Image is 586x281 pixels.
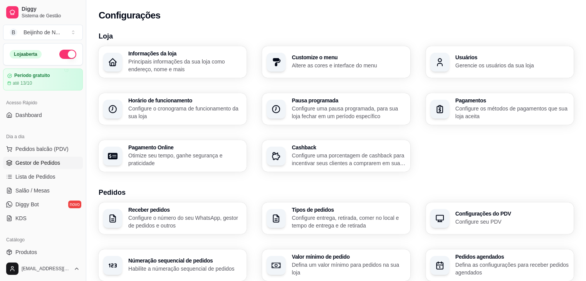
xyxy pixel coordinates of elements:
h3: Cashback [292,145,405,150]
p: Defina as confiugurações para receber pedidos agendados [455,261,569,276]
a: Dashboard [3,109,83,121]
p: Gerencie os usuários da sua loja [455,62,569,69]
p: Configure uma pausa programada, para sua loja fechar em um período específico [292,105,405,120]
a: Produtos [3,246,83,258]
p: Configure o cronograma de funcionamento da sua loja [128,105,242,120]
span: Produtos [15,248,37,256]
h3: Pedidos [99,187,574,198]
div: Catálogo [3,234,83,246]
h3: Receber pedidos [128,207,242,212]
button: Tipos de pedidosConfigure entrega, retirada, comer no local e tempo de entrega e de retirada [262,202,410,234]
p: Defina um valor mínimo para pedidos na sua loja [292,261,405,276]
a: Salão / Mesas [3,184,83,197]
span: [EMAIL_ADDRESS][DOMAIN_NAME] [22,266,71,272]
h3: Pagamentos [455,98,569,103]
p: Configure entrega, retirada, comer no local e tempo de entrega e de retirada [292,214,405,229]
button: Horário de funcionamentoConfigure o cronograma de funcionamento da sua loja [99,93,247,125]
button: Receber pedidosConfigure o número do seu WhatsApp, gestor de pedidos e outros [99,202,247,234]
div: Beijinho de N ... [24,28,60,36]
a: Período gratuitoaté 13/10 [3,69,83,90]
h3: Valor mínimo de pedido [292,254,405,259]
button: [EMAIL_ADDRESS][DOMAIN_NAME] [3,259,83,278]
span: Gestor de Pedidos [15,159,60,167]
p: Configure o número do seu WhatsApp, gestor de pedidos e outros [128,214,242,229]
button: UsuáriosGerencie os usuários da sua loja [426,46,574,78]
p: Configure os métodos de pagamentos que sua loja aceita [455,105,569,120]
button: Configurações do PDVConfigure seu PDV [426,202,574,234]
p: Configure seu PDV [455,218,569,226]
button: Valor mínimo de pedidoDefina um valor mínimo para pedidos na sua loja [262,249,410,281]
span: Pedidos balcão (PDV) [15,145,69,153]
button: Informações da lojaPrincipais informações da sua loja como endereço, nome e mais [99,46,247,78]
button: Pagamento OnlineOtimize seu tempo, ganhe segurança e praticidade [99,140,247,172]
span: Diggy Bot [15,201,39,208]
article: Período gratuito [14,73,50,79]
button: Customize o menuAltere as cores e interface do menu [262,46,410,78]
p: Altere as cores e interface do menu [292,62,405,69]
span: Sistema de Gestão [22,13,80,19]
p: Habilite a númeração sequencial de pedidos [128,265,242,273]
button: PagamentosConfigure os métodos de pagamentos que sua loja aceita [426,93,574,125]
h3: Pagamento Online [128,145,242,150]
h3: Númeração sequencial de pedidos [128,258,242,263]
button: Pausa programadaConfigure uma pausa programada, para sua loja fechar em um período específico [262,93,410,125]
span: B [10,28,17,36]
article: até 13/10 [13,80,32,86]
span: Dashboard [15,111,42,119]
button: Pedidos agendadosDefina as confiugurações para receber pedidos agendados [426,249,574,281]
p: Configure uma porcentagem de cashback para incentivar seus clientes a comprarem em sua loja [292,152,405,167]
p: Otimize seu tempo, ganhe segurança e praticidade [128,152,242,167]
span: KDS [15,214,27,222]
div: Dia a dia [3,130,83,143]
h3: Informações da loja [128,51,242,56]
a: Diggy Botnovo [3,198,83,211]
h2: Configurações [99,9,160,22]
a: Lista de Pedidos [3,171,83,183]
span: Diggy [22,6,80,13]
h3: Pedidos agendados [455,254,569,259]
span: Salão / Mesas [15,187,50,194]
h3: Tipos de pedidos [292,207,405,212]
button: Númeração sequencial de pedidosHabilite a númeração sequencial de pedidos [99,249,247,281]
a: KDS [3,212,83,224]
h3: Pausa programada [292,98,405,103]
h3: Usuários [455,55,569,60]
h3: Customize o menu [292,55,405,60]
h3: Horário de funcionamento [128,98,242,103]
a: DiggySistema de Gestão [3,3,83,22]
button: Select a team [3,25,83,40]
h3: Loja [99,31,574,42]
button: CashbackConfigure uma porcentagem de cashback para incentivar seus clientes a comprarem em sua loja [262,140,410,172]
p: Principais informações da sua loja como endereço, nome e mais [128,58,242,73]
button: Pedidos balcão (PDV) [3,143,83,155]
div: Acesso Rápido [3,97,83,109]
div: Loja aberta [10,50,42,59]
span: Lista de Pedidos [15,173,55,181]
a: Gestor de Pedidos [3,157,83,169]
button: Alterar Status [59,50,76,59]
h3: Configurações do PDV [455,211,569,216]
